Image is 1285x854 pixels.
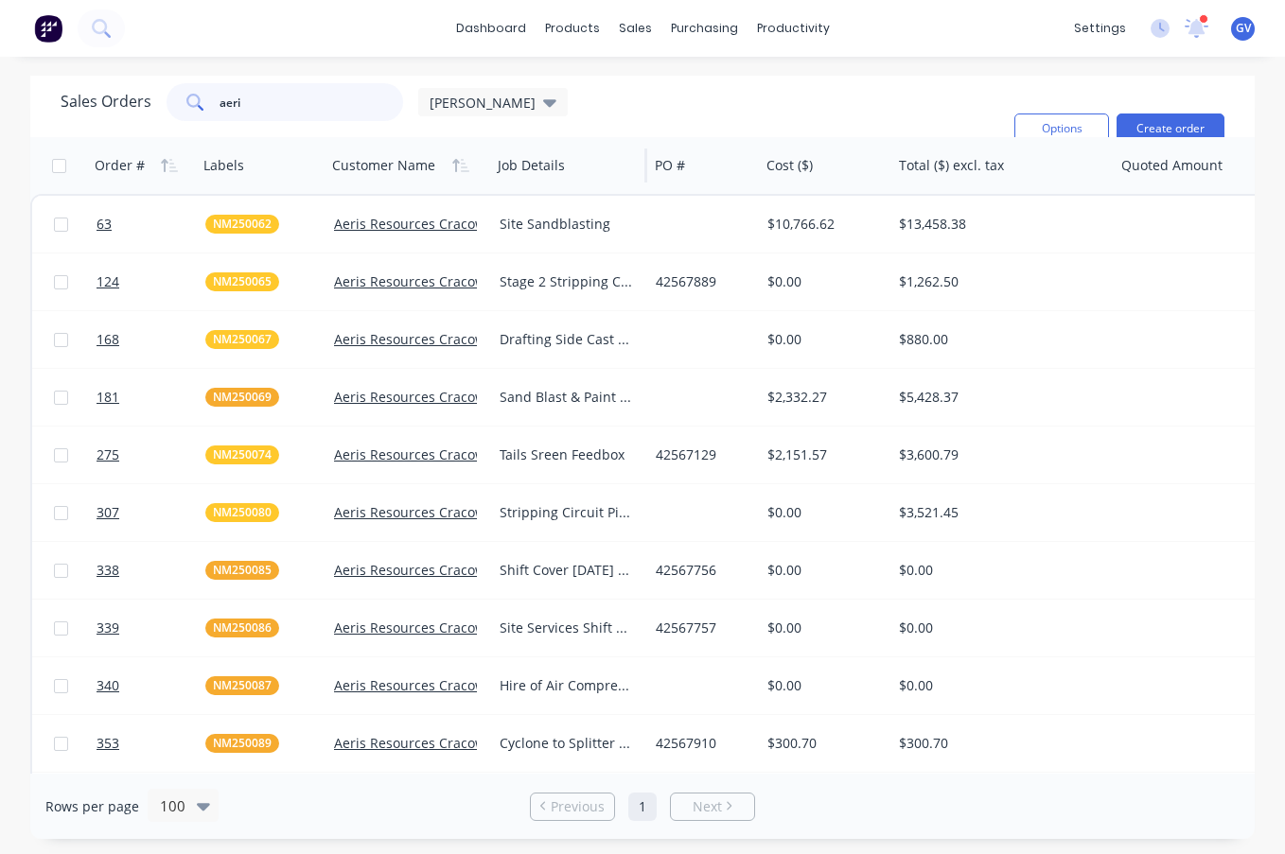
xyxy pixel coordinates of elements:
[656,734,748,753] div: 42567910
[97,311,205,368] a: 168
[899,503,1096,522] div: $3,521.45
[97,734,119,753] span: 353
[334,388,560,406] a: Aeris Resources Cracow Operations
[531,797,614,816] a: Previous page
[205,619,279,637] button: NM250086
[430,93,536,113] span: [PERSON_NAME]
[1236,20,1251,37] span: GV
[500,619,634,637] div: Site Services Shift Cover [DATE] to [DATE]
[522,793,763,821] ul: Pagination
[500,503,634,522] div: Stripping Circuit Pipe Installation
[334,561,560,579] a: Aeris Resources Cracow Operations
[97,561,119,580] span: 338
[220,83,404,121] input: Search...
[766,156,813,175] div: Cost ($)
[1117,113,1224,144] button: Create order
[205,330,279,349] button: NM250067
[671,797,754,816] a: Next page
[97,619,119,637] span: 339
[97,330,119,349] span: 168
[767,272,878,291] div: $0.00
[205,676,279,695] button: NM250087
[767,215,878,234] div: $10,766.62
[97,272,119,291] span: 124
[628,793,657,821] a: Page 1 is your current page
[656,561,748,580] div: 42567756
[656,272,748,291] div: 42567889
[334,330,560,348] a: Aeris Resources Cracow Operations
[655,156,685,175] div: PO #
[899,330,1096,349] div: $880.00
[97,215,112,234] span: 63
[97,196,205,253] a: 63
[97,253,205,310] a: 124
[95,156,145,175] div: Order #
[213,561,272,580] span: NM250085
[334,619,560,636] a: Aeris Resources Cracow Operations
[97,445,119,464] span: 275
[1014,113,1109,144] button: Options
[97,542,205,599] a: 338
[205,272,279,291] button: NM250065
[447,14,536,43] a: dashboard
[899,215,1096,234] div: $13,458.38
[97,427,205,483] a: 275
[213,272,272,291] span: NM250065
[767,676,878,695] div: $0.00
[767,619,878,637] div: $0.00
[656,619,748,637] div: 42567757
[656,445,748,464] div: 42567129
[899,619,1096,637] div: $0.00
[767,445,878,464] div: $2,151.57
[332,156,435,175] div: Customer Name
[213,388,272,407] span: NM250069
[899,561,1096,580] div: $0.00
[97,484,205,541] a: 307
[205,561,279,580] button: NM250085
[213,215,272,234] span: NM250062
[767,388,878,407] div: $2,332.27
[334,445,560,463] a: Aeris Resources Cracow Operations
[899,676,1096,695] div: $0.00
[97,715,205,772] a: 353
[213,445,272,464] span: NM250074
[1065,14,1135,43] div: settings
[767,330,878,349] div: $0.00
[500,272,634,291] div: Stage 2 Stripping Circuit Pipework - Fabrication
[500,445,634,464] div: Tails Sreen Feedbox
[498,156,565,175] div: Job Details
[536,14,609,43] div: products
[213,734,272,753] span: NM250089
[334,215,560,233] a: Aeris Resources Cracow Operations
[97,503,119,522] span: 307
[213,503,272,522] span: NM250080
[213,330,272,349] span: NM250067
[693,797,722,816] span: Next
[661,14,748,43] div: purchasing
[334,503,560,521] a: Aeris Resources Cracow Operations
[213,619,272,637] span: NM250086
[205,734,279,753] button: NM250089
[97,600,205,656] a: 339
[97,676,119,695] span: 340
[899,156,1004,175] div: Total ($) excl. tax
[1121,156,1223,175] div: Quoted Amount
[334,272,560,290] a: Aeris Resources Cracow Operations
[500,676,634,695] div: Hire of Air Compressor
[205,388,279,407] button: NM250069
[203,156,244,175] div: Labels
[205,215,279,234] button: NM250062
[97,773,205,829] a: 375
[748,14,839,43] div: productivity
[899,445,1096,464] div: $3,600.79
[61,93,151,111] h1: Sales Orders
[767,503,878,522] div: $0.00
[899,388,1096,407] div: $5,428.37
[334,734,560,752] a: Aeris Resources Cracow Operations
[500,215,634,234] div: Site Sandblasting
[500,330,634,349] div: Drafting Side Cast [PERSON_NAME]
[500,561,634,580] div: Shift Cover [DATE] to [DATE]
[500,734,634,753] div: Cyclone to Splitter Box Pipe
[899,734,1096,753] div: $300.70
[767,734,878,753] div: $300.70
